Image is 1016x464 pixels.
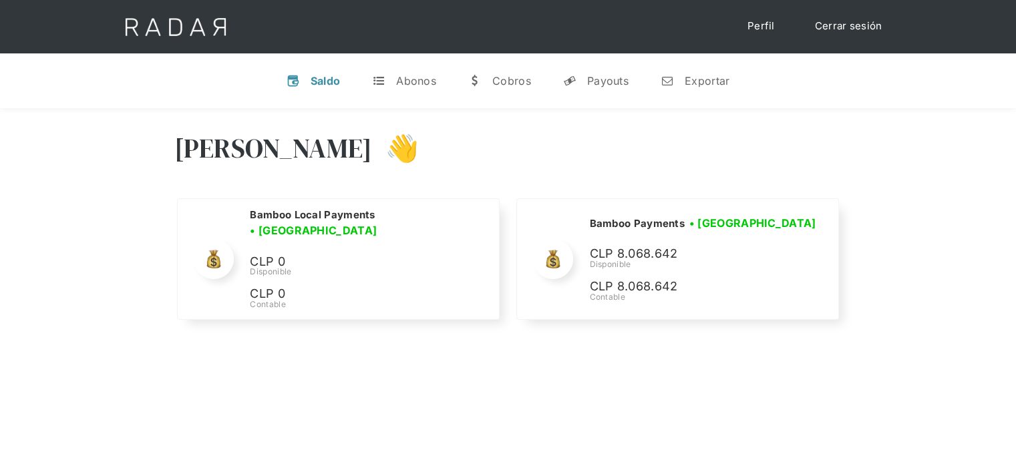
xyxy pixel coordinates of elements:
div: v [287,74,300,87]
div: Cobros [492,74,531,87]
h2: Bamboo Payments [589,217,685,230]
div: t [372,74,385,87]
div: Payouts [587,74,629,87]
div: Disponible [589,258,820,270]
div: Abonos [396,74,436,87]
div: Contable [250,298,482,310]
a: Cerrar sesión [802,13,896,39]
h3: • [GEOGRAPHIC_DATA] [689,215,816,231]
h3: 👋 [372,132,419,165]
div: y [563,74,576,87]
div: Saldo [311,74,341,87]
p: CLP 8.068.642 [589,244,790,264]
h3: • [GEOGRAPHIC_DATA] [250,222,377,238]
div: w [468,74,482,87]
div: Exportar [685,74,729,87]
div: Disponible [250,266,482,278]
a: Perfil [734,13,788,39]
p: CLP 8.068.642 [589,277,790,296]
h2: Bamboo Local Payments [250,208,375,222]
div: Contable [589,291,820,303]
p: CLP 0 [250,252,450,272]
h3: [PERSON_NAME] [174,132,373,165]
div: n [661,74,674,87]
p: CLP 0 [250,284,450,304]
